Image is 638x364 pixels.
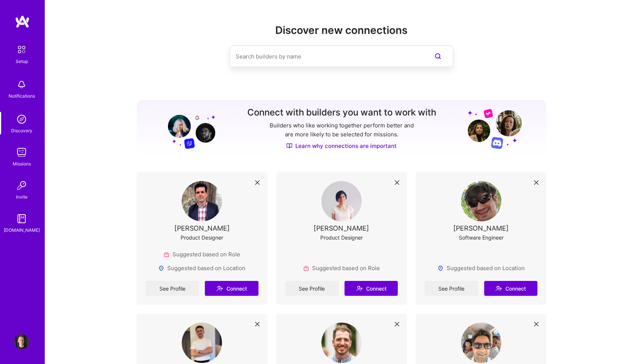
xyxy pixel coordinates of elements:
[321,181,362,221] img: User Avatar
[286,143,292,149] img: Discover
[286,142,397,150] a: Learn why connections are important
[13,160,31,168] div: Missions
[137,24,546,37] h2: Discover new connections
[320,234,363,241] div: Product Designer
[461,323,501,363] img: User Avatar
[303,265,309,271] img: Role icon
[9,92,35,100] div: Notifications
[255,180,260,185] i: icon Close
[164,250,240,258] div: Suggested based on Role
[461,181,501,221] img: User Avatar
[395,322,399,326] i: icon Close
[146,281,199,296] a: See Profile
[164,251,169,257] img: Role icon
[15,15,30,28] img: logo
[345,281,398,296] button: Connect
[16,57,28,65] div: Setup
[161,108,215,149] img: Grow your network
[236,47,418,66] input: Search builders by name
[321,323,362,363] img: User Avatar
[4,226,40,234] div: [DOMAIN_NAME]
[438,265,444,271] img: Locations icon
[468,108,522,149] img: Grow your network
[255,322,260,326] i: icon Close
[14,334,29,349] img: User Avatar
[395,180,399,185] i: icon Close
[182,323,222,363] img: User Avatar
[14,211,29,226] img: guide book
[285,281,339,296] a: See Profile
[303,264,380,272] div: Suggested based on Role
[174,224,230,232] div: [PERSON_NAME]
[14,42,29,57] img: setup
[434,52,442,61] i: icon SearchPurple
[158,265,164,271] img: Locations icon
[181,234,223,241] div: Product Designer
[14,145,29,160] img: teamwork
[12,334,31,349] a: User Avatar
[425,281,478,296] a: See Profile
[356,285,363,292] i: icon Connect
[534,180,539,185] i: icon Close
[158,264,245,272] div: Suggested based on Location
[205,281,258,296] button: Connect
[438,264,525,272] div: Suggested based on Location
[453,224,509,232] div: [PERSON_NAME]
[11,127,32,134] div: Discovery
[247,107,436,118] h3: Connect with builders you want to work with
[484,281,537,296] button: Connect
[268,121,415,139] p: Builders who like working together perform better and are more likely to be selected for missions.
[216,285,223,292] i: icon Connect
[314,224,369,232] div: [PERSON_NAME]
[14,178,29,193] img: Invite
[182,181,222,221] img: User Avatar
[534,322,539,326] i: icon Close
[14,77,29,92] img: bell
[459,234,504,241] div: Software Engineer
[14,112,29,127] img: discovery
[16,193,28,201] div: Invite
[495,285,502,292] i: icon Connect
